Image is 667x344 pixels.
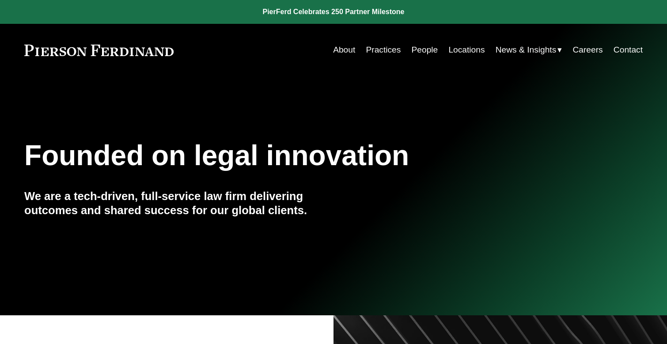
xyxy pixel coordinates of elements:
[496,42,557,58] span: News & Insights
[496,42,562,58] a: folder dropdown
[572,42,603,58] a: Careers
[412,42,438,58] a: People
[24,189,333,218] h4: We are a tech-driven, full-service law firm delivering outcomes and shared success for our global...
[614,42,643,58] a: Contact
[448,42,485,58] a: Locations
[24,140,540,172] h1: Founded on legal innovation
[366,42,401,58] a: Practices
[333,42,355,58] a: About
